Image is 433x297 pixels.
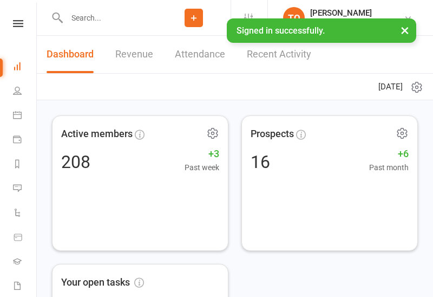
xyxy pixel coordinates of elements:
[13,55,37,80] a: Dashboard
[395,18,415,42] button: ×
[237,25,325,36] span: Signed in successfully.
[63,10,157,25] input: Search...
[13,226,37,250] a: Product Sales
[61,153,90,171] div: 208
[378,80,403,93] span: [DATE]
[47,36,94,73] a: Dashboard
[283,7,305,29] div: TQ
[247,36,311,73] a: Recent Activity
[13,104,37,128] a: Calendar
[175,36,225,73] a: Attendance
[13,153,37,177] a: Reports
[369,162,409,173] span: Past month
[61,275,144,290] span: Your open tasks
[13,80,37,104] a: People
[310,8,404,18] div: [PERSON_NAME]
[369,146,409,162] span: +6
[115,36,153,73] a: Revenue
[185,146,219,162] span: +3
[251,153,270,171] div: 16
[310,18,404,28] div: Ettingshausens Martial Arts
[13,128,37,153] a: Payments
[251,126,294,142] span: Prospects
[61,126,133,142] span: Active members
[185,162,219,173] span: Past week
